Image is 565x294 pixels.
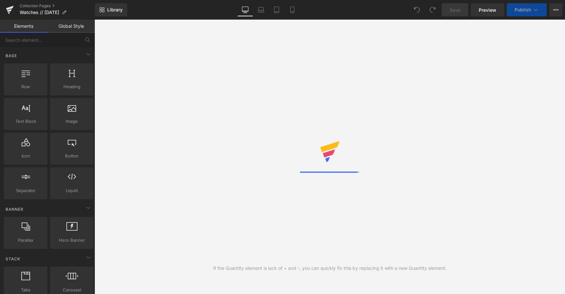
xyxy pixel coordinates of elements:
span: Watches // [DATE] [20,10,59,15]
a: New Library [95,3,127,16]
span: Base [5,53,18,59]
span: Image [52,118,92,125]
a: Global Style [47,20,95,33]
button: More [549,3,562,16]
button: Publish [507,3,547,16]
span: Save [450,7,460,13]
button: Undo [410,3,423,16]
span: Separator [6,187,45,194]
span: Stack [5,256,21,262]
span: Liquid [52,187,92,194]
span: Library [107,7,123,13]
a: Mobile [284,3,300,16]
span: Preview [479,7,496,13]
span: Hero Banner [52,237,92,244]
a: Preview [471,3,504,16]
span: Heading [52,83,92,90]
span: Text Block [6,118,45,125]
span: Publish [515,7,531,12]
span: Banner [5,206,24,212]
span: Tabs [6,286,45,293]
span: Parallax [6,237,45,244]
span: Carousel [52,286,92,293]
a: Desktop [237,3,253,16]
button: Redo [426,3,439,16]
span: Row [6,83,45,90]
a: Tablet [269,3,284,16]
span: Icon [6,153,45,159]
a: Laptop [253,3,269,16]
a: Collection Pages [20,3,95,8]
span: Button [52,153,92,159]
div: If the Quantity element is lack of + and -, you can quickly fix this by replacing it with a new Q... [213,265,447,272]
